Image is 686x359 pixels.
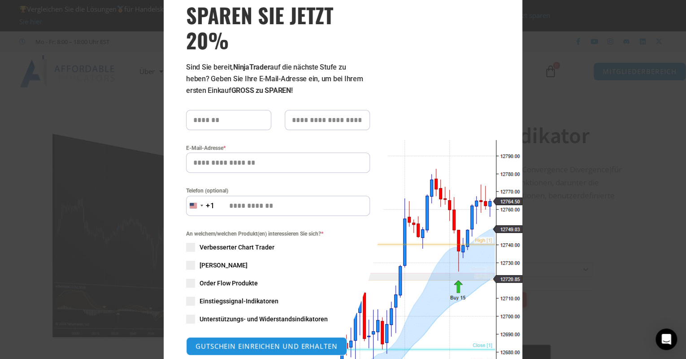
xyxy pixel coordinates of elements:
label: Entry Signal Indicators [186,297,370,306]
strong: NinjaTrader [233,63,270,71]
label: Trade Copier [186,261,370,270]
label: Telefon (optional) [186,186,370,195]
strong: GROSS zu SPAREN [231,86,291,95]
label: Support And Resistance Indicators [186,315,370,324]
span: Order Flow Produkte [200,279,258,288]
span: Unterstützungs- und Widerstandsindikatoren [200,315,328,324]
p: Sind Sie bereit, auf die nächste Stufe zu heben? Geben Sie Ihre E-Mail-Adresse ein, um bei Ihrem ... [186,61,370,96]
font: E-Mail-Adresse [186,145,223,151]
font: An welchem/welchen Produkt(en) interessieren Sie sich? [186,231,321,237]
span: Verbesserter Chart Trader [200,243,274,252]
h3: SPAREN SIE JETZT 20% [186,2,370,53]
label: Enhanced Chart Trader [186,243,370,252]
div: Öffnen Sie den Intercom Messenger [656,328,677,350]
div: +1 [206,200,215,212]
button: GUTSCHEIN EINREICHEN UND ERHALTEN [186,337,347,355]
span: [PERSON_NAME] [200,261,247,270]
button: Ausgewähltes Land [186,196,215,216]
span: Einstiegssignal-Indikatoren [200,297,278,306]
label: Order Flow Products [186,279,370,288]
